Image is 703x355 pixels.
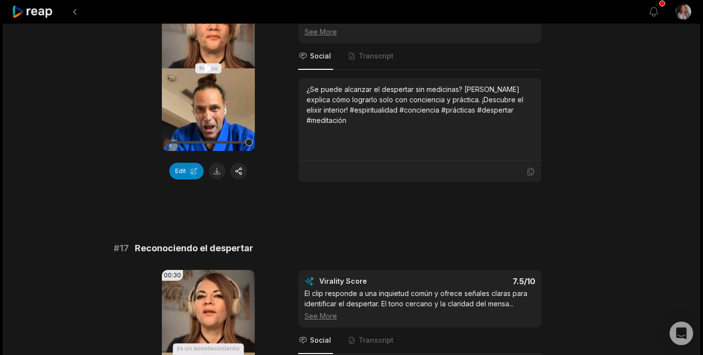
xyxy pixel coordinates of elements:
[298,327,542,354] nav: Tabs
[319,276,425,286] div: Virality Score
[305,311,535,321] div: See More
[429,276,535,286] div: 7.5 /10
[306,84,533,125] div: ¿Se puede alcanzar el despertar sin medicinas? [PERSON_NAME] explica cómo lograrlo solo con conci...
[305,288,535,321] div: El clip responde a una inquietud común y ofrece señales claras para identificar el despertar. El ...
[169,163,204,179] button: Edit
[359,51,394,61] span: Transcript
[359,335,394,345] span: Transcript
[298,43,542,70] nav: Tabs
[135,241,253,255] span: Reconociendo el despertar
[670,322,693,345] div: Open Intercom Messenger
[114,241,129,255] span: # 17
[305,27,535,37] div: See More
[310,335,331,345] span: Social
[310,51,331,61] span: Social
